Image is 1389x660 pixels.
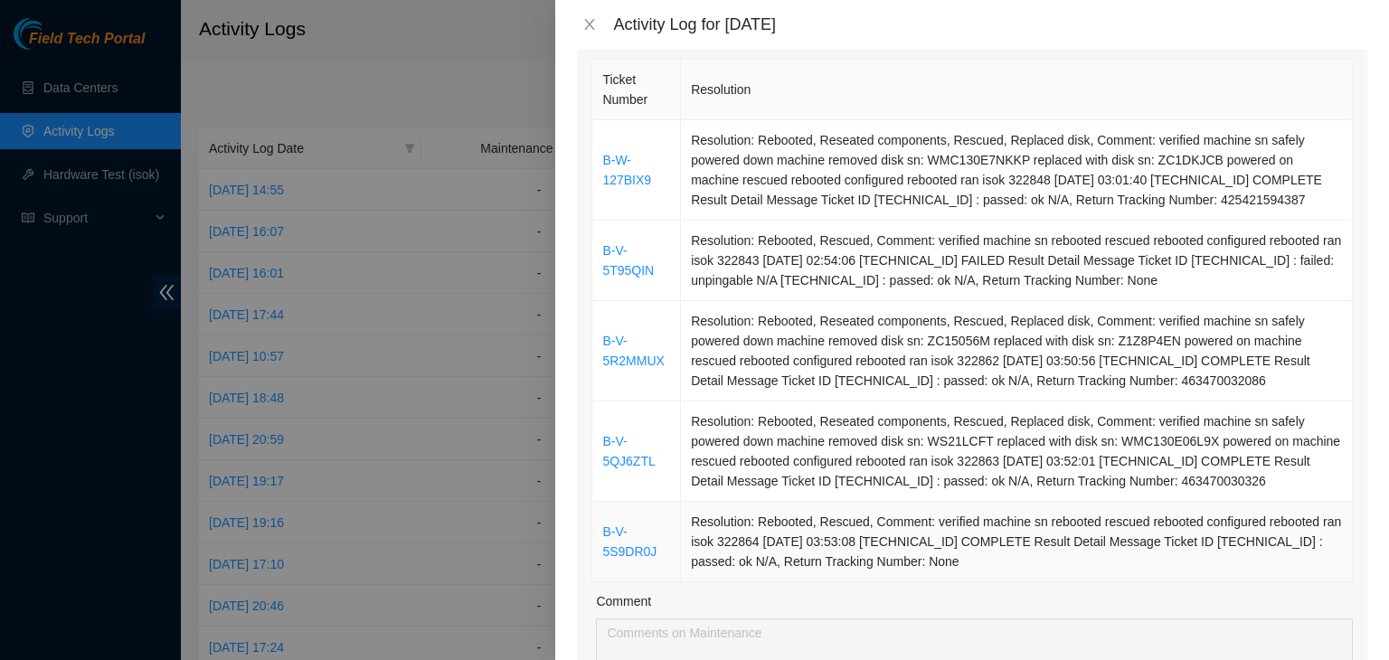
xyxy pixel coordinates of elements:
[613,14,1367,34] div: Activity Log for [DATE]
[602,434,655,468] a: B-V-5QJ6ZTL
[582,17,597,32] span: close
[681,120,1353,221] td: Resolution: Rebooted, Reseated components, Rescued, Replaced disk, Comment: verified machine sn s...
[602,243,654,278] a: B-V-5T95QIN
[592,60,681,120] th: Ticket Number
[602,334,664,368] a: B-V-5R2MMUX
[681,60,1353,120] th: Resolution
[577,16,602,33] button: Close
[681,401,1353,502] td: Resolution: Rebooted, Reseated components, Rescued, Replaced disk, Comment: verified machine sn s...
[596,591,651,611] label: Comment
[602,153,651,187] a: B-W-127BIX9
[681,301,1353,401] td: Resolution: Rebooted, Reseated components, Rescued, Replaced disk, Comment: verified machine sn s...
[681,221,1353,301] td: Resolution: Rebooted, Rescued, Comment: verified machine sn rebooted rescued rebooted configured ...
[681,502,1353,582] td: Resolution: Rebooted, Rescued, Comment: verified machine sn rebooted rescued rebooted configured ...
[602,524,657,559] a: B-V-5S9DR0J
